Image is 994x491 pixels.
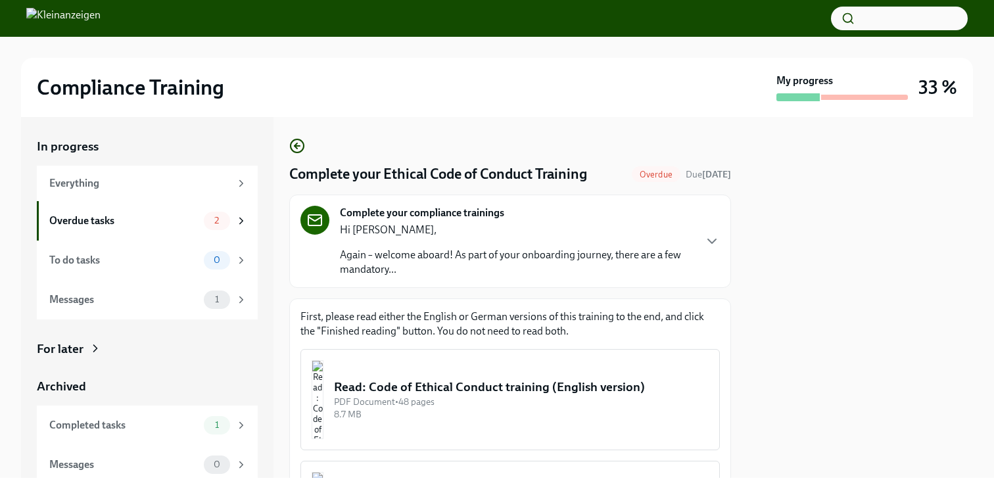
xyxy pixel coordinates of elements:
[334,379,709,396] div: Read: Code of Ethical Conduct training (English version)
[300,310,720,339] p: First, please read either the English or German versions of this training to the end, and click t...
[49,292,199,307] div: Messages
[632,170,680,179] span: Overdue
[37,406,258,445] a: Completed tasks1
[37,340,258,358] a: For later
[289,164,587,184] h4: Complete your Ethical Code of Conduct Training
[206,255,228,265] span: 0
[340,248,694,277] p: Again – welcome aboard! As part of your onboarding journey, there are a few mandatory...
[49,253,199,268] div: To do tasks
[37,201,258,241] a: Overdue tasks2
[37,166,258,201] a: Everything
[312,360,323,439] img: Read: Code of Ethical Conduct training (English version)
[206,216,227,225] span: 2
[702,169,731,180] strong: [DATE]
[37,445,258,484] a: Messages0
[49,176,230,191] div: Everything
[26,8,101,29] img: Kleinanzeigen
[918,76,957,99] h3: 33 %
[37,138,258,155] a: In progress
[37,74,224,101] h2: Compliance Training
[37,340,83,358] div: For later
[37,241,258,280] a: To do tasks0
[686,169,731,180] span: Due
[340,223,694,237] p: Hi [PERSON_NAME],
[49,214,199,228] div: Overdue tasks
[334,408,709,421] div: 8.7 MB
[207,294,227,304] span: 1
[49,457,199,472] div: Messages
[206,459,228,469] span: 0
[776,74,833,88] strong: My progress
[686,168,731,181] span: August 31st, 2025 09:00
[334,396,709,408] div: PDF Document • 48 pages
[207,420,227,430] span: 1
[37,378,258,395] a: Archived
[340,206,504,220] strong: Complete your compliance trainings
[300,349,720,450] button: Read: Code of Ethical Conduct training (English version)PDF Document•48 pages8.7 MB
[49,418,199,433] div: Completed tasks
[37,280,258,319] a: Messages1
